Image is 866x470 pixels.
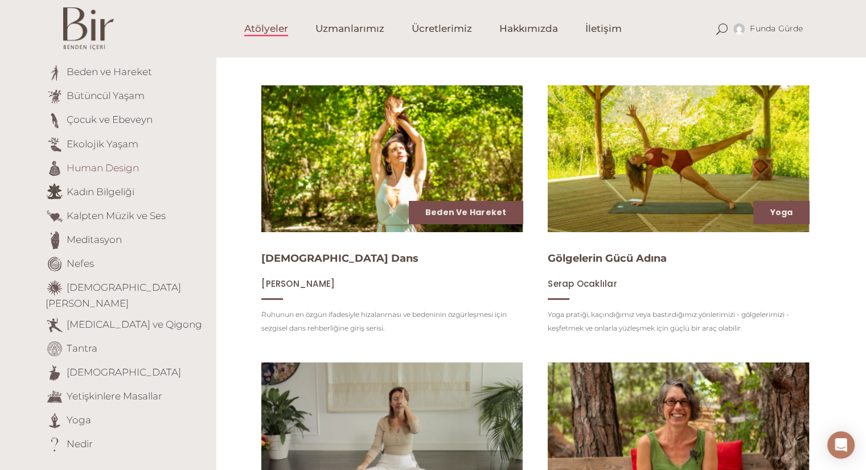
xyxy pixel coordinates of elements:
[67,138,138,149] a: Ekolojik Yaşam
[585,22,622,35] span: İletişim
[67,414,91,425] a: Yoga
[67,438,93,449] a: Nedir
[412,22,472,35] span: Ücretlerimiz
[67,233,122,245] a: Meditasyon
[244,22,288,35] span: Atölyeler
[315,22,384,35] span: Uzmanlarımız
[67,162,139,173] a: Human Design
[67,342,97,353] a: Tantra
[261,252,418,265] a: [DEMOGRAPHIC_DATA] Dans
[750,23,803,34] span: Funda gürde
[67,185,134,197] a: Kadın Bilgeliği
[67,257,94,269] a: Nefes
[67,318,202,329] a: [MEDICAL_DATA] ve Qigong
[67,114,153,125] a: Çocuk ve Ebeveyn
[67,390,162,401] a: Yetişkinlere Masallar
[261,278,335,290] span: [PERSON_NAME]
[46,281,181,309] a: [DEMOGRAPHIC_DATA][PERSON_NAME]
[67,209,166,221] a: Kalpten Müzik ve Ses
[548,278,617,289] a: Serap Ocaklılar
[499,22,558,35] span: Hakkımızda
[67,366,181,377] a: [DEMOGRAPHIC_DATA]
[548,252,667,265] a: Gölgelerin Gücü Adına
[827,431,855,459] div: Open Intercom Messenger
[548,278,617,290] span: Serap Ocaklılar
[548,308,809,335] p: Yoga pratiği, kaçındığımız veya bastırdığımız yönlerimizi - gölgelerimizi - keşfetmek ve onlarla ...
[261,278,335,289] a: [PERSON_NAME]
[67,90,145,101] a: Bütüncül Yaşam
[770,207,793,218] a: Yoga
[67,66,152,77] a: Beden ve Hareket
[425,207,506,218] a: Beden ve Hareket
[261,308,523,335] p: Ruhunun en özgün ifadesiyle hizalanması ve bedeninin özgürleşmesi için sezgisel dans rehberliğine...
